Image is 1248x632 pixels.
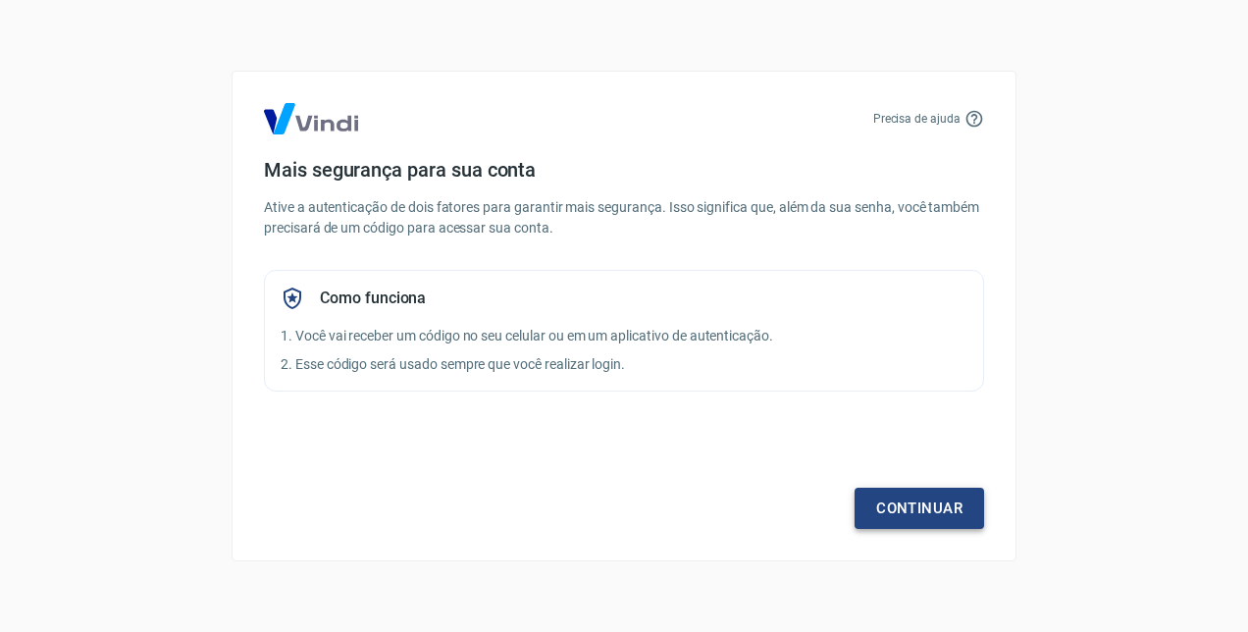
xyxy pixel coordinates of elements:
p: Ative a autenticação de dois fatores para garantir mais segurança. Isso significa que, além da su... [264,197,984,238]
img: Logo Vind [264,103,358,134]
p: Precisa de ajuda [873,110,961,128]
p: 1. Você vai receber um código no seu celular ou em um aplicativo de autenticação. [281,326,967,346]
h4: Mais segurança para sua conta [264,158,984,182]
h5: Como funciona [320,289,426,308]
a: Continuar [855,488,984,529]
p: 2. Esse código será usado sempre que você realizar login. [281,354,967,375]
